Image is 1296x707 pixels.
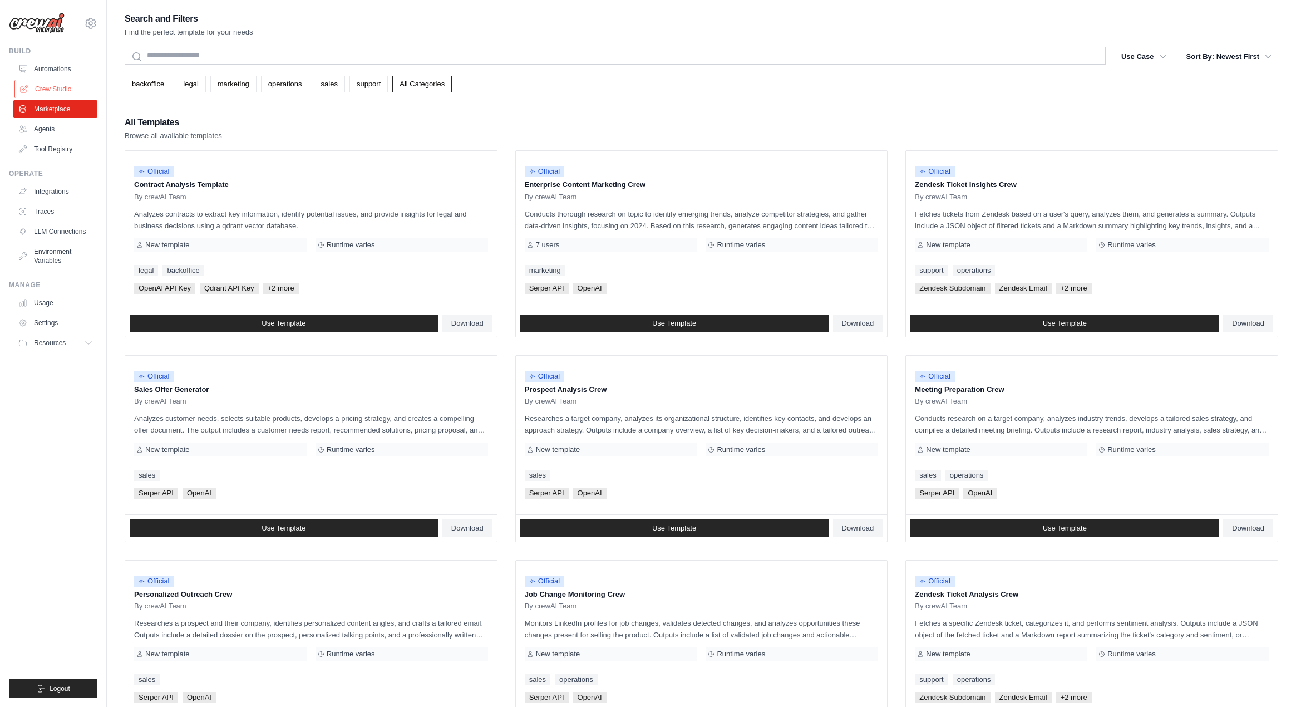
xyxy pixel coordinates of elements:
span: Runtime varies [327,240,375,249]
span: By crewAI Team [525,397,577,406]
a: Download [442,519,492,537]
p: Meeting Preparation Crew [915,384,1269,395]
p: Contract Analysis Template [134,179,488,190]
a: support [349,76,388,92]
span: Zendesk Email [995,283,1052,294]
div: Build [9,47,97,56]
a: Marketplace [13,100,97,118]
a: Use Template [130,315,438,332]
span: Official [915,371,955,382]
a: Use Template [910,519,1219,537]
p: Browse all available templates [125,130,222,141]
a: sales [314,76,345,92]
a: Automations [13,60,97,78]
a: sales [134,674,160,685]
span: Official [134,576,174,587]
span: Resources [34,338,66,347]
a: Crew Studio [14,80,98,98]
span: Official [915,166,955,177]
p: Conducts thorough research on topic to identify emerging trends, analyze competitor strategies, a... [525,208,879,232]
a: Download [1223,315,1273,332]
p: Enterprise Content Marketing Crew [525,179,879,190]
span: Serper API [134,692,178,703]
a: operations [945,470,988,481]
button: Logout [9,679,97,698]
span: Use Template [652,319,696,328]
p: Fetches tickets from Zendesk based on a user's query, analyzes them, and generates a summary. Out... [915,208,1269,232]
p: Fetches a specific Zendesk ticket, categorizes it, and performs sentiment analysis. Outputs inclu... [915,617,1269,641]
a: Use Template [520,519,829,537]
span: New template [926,445,970,454]
span: Serper API [134,488,178,499]
span: Runtime varies [717,240,765,249]
p: Sales Offer Generator [134,384,488,395]
a: Download [1223,519,1273,537]
span: New template [145,445,189,454]
span: Runtime varies [327,445,375,454]
span: Use Template [1043,524,1087,533]
a: marketing [525,265,565,276]
button: Use Case [1115,47,1173,67]
span: By crewAI Team [134,193,186,202]
button: Resources [13,334,97,352]
span: OpenAI [573,283,607,294]
h2: Search and Filters [125,11,253,27]
span: Official [915,576,955,587]
span: Runtime varies [1107,650,1156,659]
a: operations [261,76,309,92]
p: Prospect Analysis Crew [525,384,879,395]
p: Analyzes contracts to extract key information, identify potential issues, and provide insights fo... [134,208,488,232]
a: Use Template [520,315,829,332]
span: Qdrant API Key [200,283,259,294]
span: By crewAI Team [134,602,186,611]
p: Personalized Outreach Crew [134,589,488,600]
span: Runtime varies [717,650,765,659]
span: Official [525,166,565,177]
span: Official [134,371,174,382]
a: Agents [13,120,97,138]
span: OpenAI [183,488,216,499]
span: New template [536,650,580,659]
p: Zendesk Ticket Insights Crew [915,179,1269,190]
a: operations [953,674,996,685]
a: operations [555,674,598,685]
span: Runtime varies [1107,240,1156,249]
p: Researches a target company, analyzes its organizational structure, identifies key contacts, and ... [525,413,879,436]
a: Download [833,519,883,537]
span: New template [145,240,189,249]
span: +2 more [263,283,299,294]
span: Serper API [525,692,569,703]
a: Environment Variables [13,243,97,269]
span: Runtime varies [1107,445,1156,454]
span: Serper API [525,283,569,294]
span: By crewAI Team [134,397,186,406]
span: Download [451,524,484,533]
h2: All Templates [125,115,222,130]
span: New template [926,240,970,249]
span: Serper API [915,488,959,499]
span: Zendesk Email [995,692,1052,703]
a: marketing [210,76,257,92]
p: Analyzes customer needs, selects suitable products, develops a pricing strategy, and creates a co... [134,413,488,436]
p: Zendesk Ticket Analysis Crew [915,589,1269,600]
a: Download [833,315,883,332]
span: Serper API [525,488,569,499]
a: support [915,265,948,276]
a: Download [442,315,492,332]
span: OpenAI [183,692,216,703]
span: OpenAI [573,488,607,499]
span: Use Template [262,319,305,328]
span: By crewAI Team [915,397,967,406]
span: Use Template [1043,319,1087,328]
span: Download [451,319,484,328]
span: +2 more [1056,692,1092,703]
span: Use Template [652,524,696,533]
button: Sort By: Newest First [1180,47,1278,67]
span: Use Template [262,524,305,533]
a: sales [915,470,940,481]
a: sales [134,470,160,481]
p: Job Change Monitoring Crew [525,589,879,600]
a: Traces [13,203,97,220]
span: Official [525,371,565,382]
span: Zendesk Subdomain [915,283,990,294]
